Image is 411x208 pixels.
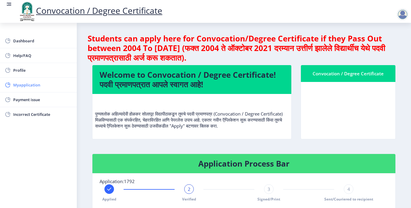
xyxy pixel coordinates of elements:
span: Application:1792 [100,178,135,184]
span: 2 [188,186,190,192]
span: Sent/Couriered to recipient [324,197,373,202]
a: Convocation / Degree Certificate [18,5,162,16]
span: 4 [347,186,350,192]
span: Dashboard [13,37,72,44]
h4: Welcome to Convocation / Degree Certificate! पदवी प्रमाणपत्रात आपले स्वागत आहे! [100,70,284,89]
span: Payment issue [13,96,72,103]
span: Signed/Print [257,197,280,202]
span: Incorrect Certificate [13,111,72,118]
p: पुण्यश्लोक अहिल्यादेवी होळकर सोलापूर विद्यापीठाकडून तुमचे पदवी प्रमाणपत्र (Convocation / Degree C... [95,99,289,129]
span: Myapplication [13,81,72,89]
span: Profile [13,67,72,74]
span: Help/FAQ [13,52,72,59]
img: logo [18,1,36,22]
span: 3 [268,186,270,192]
h4: Students can apply here for Convocation/Degree Certificate if they Pass Out between 2004 To [DATE... [88,34,400,62]
span: Verified [182,197,196,202]
span: Applied [102,197,116,202]
h4: Application Process Bar [100,159,388,168]
div: Convocation / Degree Certificate [308,70,388,77]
